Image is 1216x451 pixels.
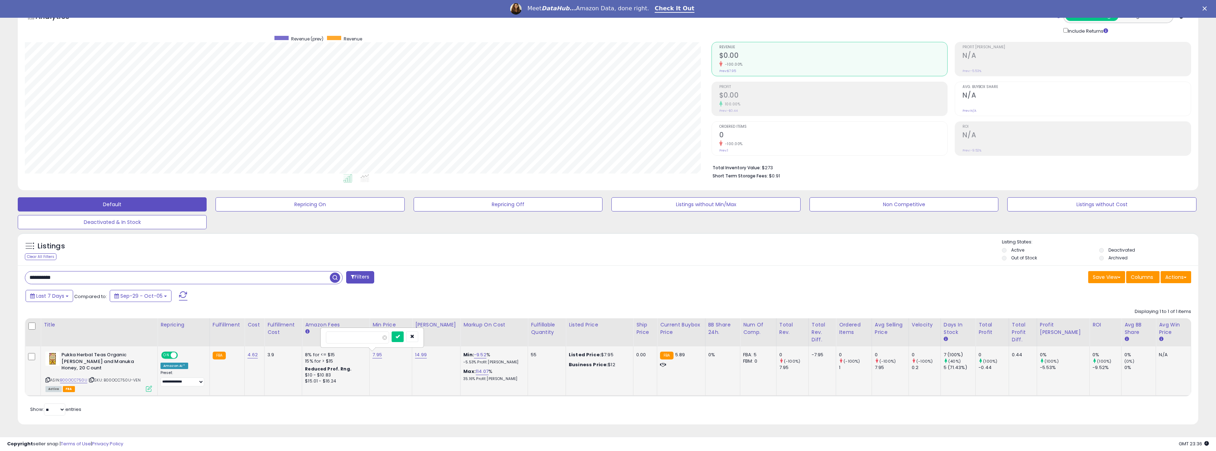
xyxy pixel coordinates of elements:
[569,361,608,368] b: Business Price:
[74,293,107,300] span: Compared to:
[916,358,933,364] small: (-100%)
[1124,336,1129,342] small: Avg BB Share.
[719,69,736,73] small: Prev: $7.95
[26,290,73,302] button: Last 7 Days
[216,197,404,211] button: Repricing On
[1124,358,1134,364] small: (0%)
[879,358,896,364] small: (-100%)
[1135,308,1191,315] div: Displaying 1 to 1 of 1 items
[1007,197,1196,211] button: Listings without Cost
[963,125,1191,129] span: ROI
[463,321,525,329] div: Markup on Cost
[1159,336,1163,342] small: Avg Win Price.
[713,173,768,179] b: Short Term Storage Fees:
[1131,274,1153,281] span: Columns
[305,366,351,372] b: Reduced Prof. Rng.
[18,215,207,229] button: Deactivated & In Stock
[944,336,948,342] small: Days In Stock.
[722,101,741,107] small: 100.00%
[510,3,522,15] img: Profile image for Georgie
[963,51,1191,61] h2: N/A
[476,368,489,375] a: 114.07
[944,321,972,336] div: Days In Stock
[463,352,522,365] div: %
[963,109,976,113] small: Prev: N/A
[88,377,141,383] span: | SKU: B00OCC750U-VEN
[636,352,651,358] div: 0.00
[675,351,685,358] span: 5.89
[719,45,948,49] span: Revenue
[812,321,833,343] div: Total Rev. Diff.
[978,364,1009,371] div: -0.44
[415,351,427,358] a: 14.99
[1159,352,1185,358] div: N/A
[1124,364,1156,371] div: 0%
[372,321,409,329] div: Min Price
[719,85,948,89] span: Profit
[719,51,948,61] h2: $0.00
[779,352,808,358] div: 0
[267,352,296,358] div: 3.9
[983,358,997,364] small: (100%)
[944,352,975,358] div: 7 (100%)
[1088,271,1125,283] button: Save View
[569,351,601,358] b: Listed Price:
[45,352,60,366] img: 51W4nwij94L._SL40_.jpg
[809,197,998,211] button: Non Competitive
[1124,321,1153,336] div: Avg BB Share
[1040,364,1089,371] div: -5.53%
[812,352,830,358] div: -7.95
[305,372,364,378] div: $10 - $10.83
[963,45,1191,49] span: Profit [PERSON_NAME]
[160,321,207,329] div: Repricing
[569,362,628,368] div: $12
[1124,352,1156,358] div: 0%
[213,352,226,359] small: FBA
[708,321,737,336] div: BB Share 24h.
[247,321,261,329] div: Cost
[779,364,808,371] div: 7.95
[839,364,872,371] div: 1
[247,351,258,358] a: 4.62
[30,406,81,413] span: Show: entries
[713,165,761,171] b: Total Inventory Value:
[1097,358,1111,364] small: (100%)
[978,321,1006,336] div: Total Profit
[44,321,154,329] div: Title
[743,358,771,364] div: FBM: 0
[660,352,673,359] small: FBA
[1108,255,1128,261] label: Archived
[1108,247,1135,253] label: Deactivated
[1126,271,1160,283] button: Columns
[45,386,62,392] span: All listings currently available for purchase on Amazon
[875,321,906,336] div: Avg Selling Price
[719,131,948,141] h2: 0
[213,321,241,329] div: Fulfillment
[1092,352,1121,358] div: 0%
[305,352,364,358] div: 8% for <= $15
[36,292,64,299] span: Last 7 Days
[912,321,938,329] div: Velocity
[61,352,148,373] b: Pukka Herbal Teas Organic [PERSON_NAME] and Manuka Honey, 20 Count
[1011,255,1037,261] label: Out of Stock
[305,321,366,329] div: Amazon Fees
[1011,247,1024,253] label: Active
[719,91,948,101] h2: $0.00
[7,440,33,447] strong: Copyright
[531,352,560,358] div: 55
[1179,440,1209,447] span: 2025-10-14 23:36 GMT
[655,5,694,13] a: Check It Out
[722,141,743,147] small: -100.00%
[120,292,163,299] span: Sep-29 - Oct-05
[61,440,91,447] a: Terms of Use
[719,148,728,153] small: Prev: 1
[1203,6,1210,11] div: Close
[541,5,576,12] i: DataHub...
[743,321,773,336] div: Num of Comp.
[963,131,1191,141] h2: N/A
[1012,352,1031,358] div: 0.44
[722,62,743,67] small: -100.00%
[963,148,981,153] small: Prev: -9.52%
[784,358,800,364] small: (-100%)
[1159,321,1188,336] div: Avg Win Price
